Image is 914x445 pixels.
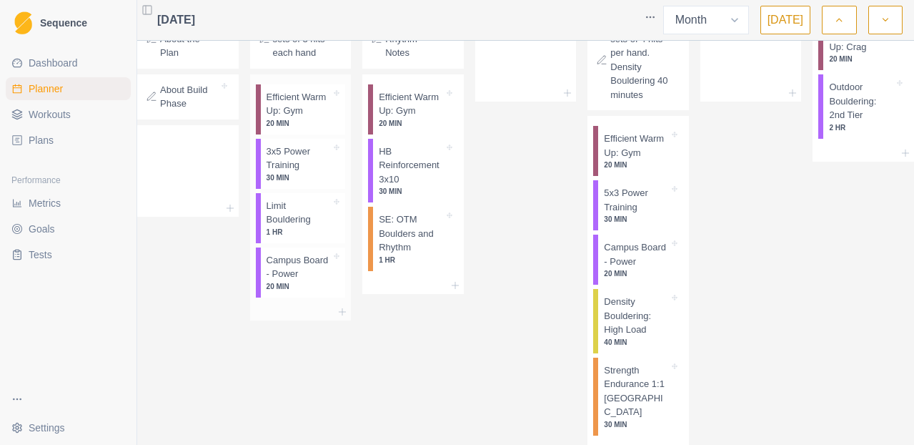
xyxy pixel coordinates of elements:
p: 1 HR [379,255,444,265]
p: 30 MIN [267,172,332,183]
div: Efficient Warm Up: Gym20 MIN [256,84,346,135]
a: Metrics [6,192,131,215]
div: HB Reinforcement 3x1030 MIN [368,139,458,203]
p: 20 MIN [604,268,669,279]
div: Outdoor Bouldering: 2nd Tier2 HR [818,74,908,139]
p: Density Bouldering: High Load [604,295,669,337]
p: 5x3 Power Training [604,186,669,214]
p: 1 HR [267,227,332,238]
p: 20 MIN [829,54,894,64]
div: Campus Board - Power20 MIN [256,248,346,298]
span: Sequence [40,18,87,28]
p: 30 MIN [604,214,669,225]
p: 3x5 Power Training [267,145,332,172]
div: Efficient Warm Up: Crag20 MIN [818,20,908,70]
div: Performance [6,169,131,192]
p: 2 HR [829,122,894,133]
p: Limit Bouldering [267,199,332,227]
div: 3x5 Power Training30 MIN [256,139,346,189]
span: Metrics [29,196,61,210]
div: Efficient Warm Up: Gym20 MIN [368,84,458,135]
p: 20 MIN [379,118,444,129]
span: Tests [29,248,52,262]
p: 30 MIN [379,186,444,197]
p: Campus: 3 sets of 4 hits per hand. Density Bouldering 40 minutes [610,18,669,102]
span: [DATE] [157,11,195,29]
p: Efficient Warm Up: Gym [379,90,444,118]
button: [DATE] [760,6,810,34]
a: Workouts [6,103,131,126]
p: 40 MIN [604,337,669,348]
div: Strength Endurance 1:1 [GEOGRAPHIC_DATA]30 MIN [593,358,683,436]
a: Plans [6,129,131,152]
p: 20 MIN [267,281,332,292]
img: Logo [14,11,32,35]
a: Goals [6,217,131,240]
p: Campus Board - Power [604,240,669,268]
span: Workouts [29,107,71,122]
span: Planner [29,82,63,96]
div: SE: OTM Boulders and Rhythm1 HR [368,207,458,271]
div: Limit Bouldering1 HR [256,193,346,243]
span: Goals [29,222,55,236]
div: Efficient Warm Up: Gym20 MIN [593,126,683,176]
a: Tests [6,243,131,266]
p: 30 MIN [604,419,669,430]
p: Efficient Warm Up: Gym [604,132,669,160]
p: HB Reinforcement 3x10 [379,145,444,187]
p: Efficient Warm Up: Gym [267,90,332,118]
div: About Build Phase [137,74,239,119]
p: Campus Board - Power [267,253,332,281]
p: Outdoor Bouldering: 2nd Tier [829,80,894,122]
a: Planner [6,77,131,100]
button: Settings [6,416,131,439]
p: 20 MIN [604,160,669,170]
div: Campus Board - Power20 MIN [593,235,683,285]
p: SE: OTM Boulders and Rhythm [379,212,444,255]
div: Density Bouldering: High Load40 MIN [593,289,683,353]
p: Strength Endurance 1:1 [GEOGRAPHIC_DATA] [604,363,669,419]
a: LogoSequence [6,6,131,40]
span: Plans [29,133,54,147]
div: Campus: 3 sets of 4 hits per hand. Density Bouldering 40 minutes [587,9,689,110]
a: Dashboard [6,52,131,74]
div: 5x3 Power Training30 MIN [593,180,683,230]
p: 20 MIN [267,118,332,129]
p: About Build Phase [160,83,219,111]
span: Dashboard [29,56,78,70]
